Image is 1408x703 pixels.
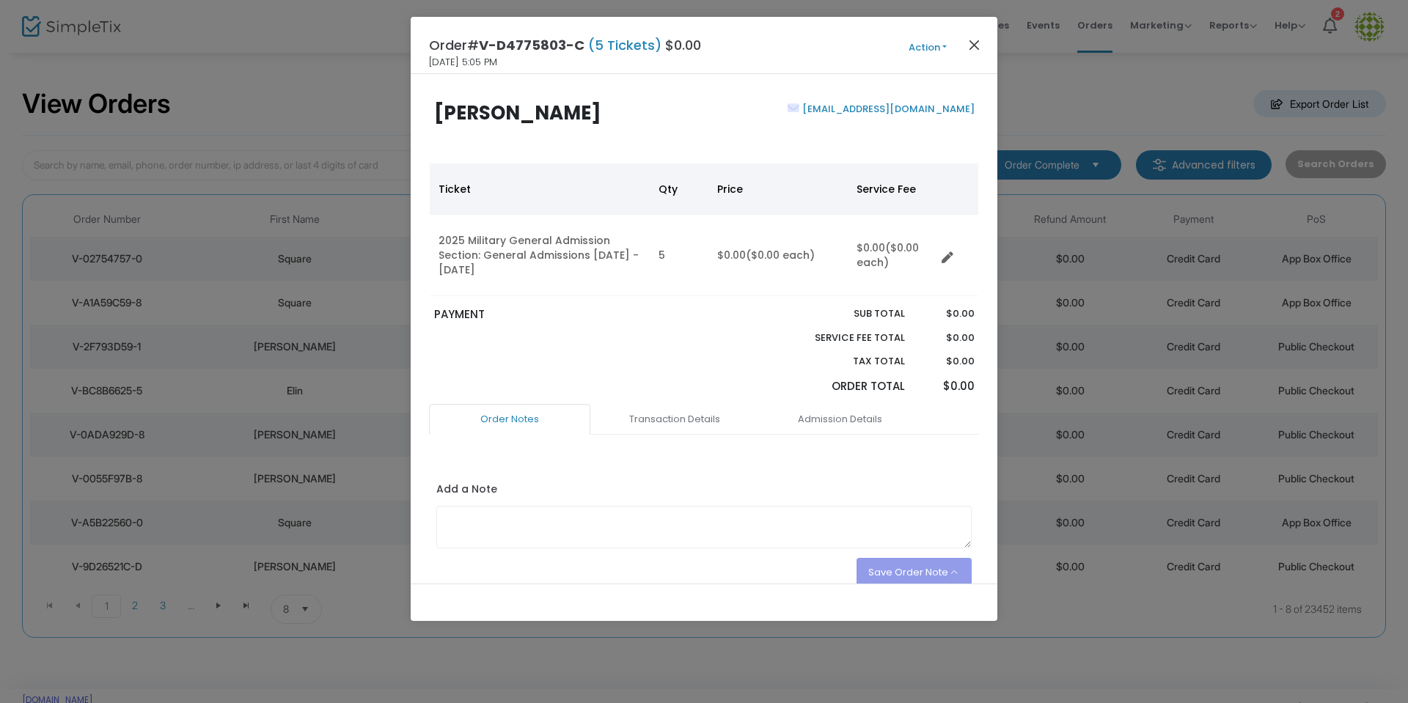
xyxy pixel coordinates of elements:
button: Close [965,35,984,54]
button: Action [884,40,972,56]
th: Ticket [430,163,650,215]
span: [DATE] 5:05 PM [429,55,497,70]
span: ($0.00 each) [746,248,815,262]
th: Price [708,163,848,215]
span: (5 Tickets) [584,36,665,54]
p: Service Fee Total [780,331,905,345]
td: $0.00 [708,215,848,296]
a: Admission Details [759,404,920,435]
div: Data table [430,163,978,296]
th: Qty [650,163,708,215]
h4: Order# $0.00 [429,35,701,55]
th: Service Fee [848,163,936,215]
a: Transaction Details [594,404,755,435]
p: Order Total [780,378,905,395]
td: $0.00 [848,215,936,296]
p: Sub total [780,306,905,321]
p: Tax Total [780,354,905,369]
p: $0.00 [919,378,974,395]
span: ($0.00 each) [857,240,919,270]
a: Order Notes [429,404,590,435]
td: 2025 Military General Admission Section: General Admissions [DATE] - [DATE] [430,215,650,296]
td: 5 [650,215,708,296]
p: $0.00 [919,306,974,321]
p: PAYMENT [434,306,697,323]
p: $0.00 [919,331,974,345]
p: $0.00 [919,354,974,369]
span: V-D4775803-C [479,36,584,54]
b: [PERSON_NAME] [434,100,601,126]
a: [EMAIL_ADDRESS][DOMAIN_NAME] [799,102,975,116]
label: Add a Note [436,482,497,501]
